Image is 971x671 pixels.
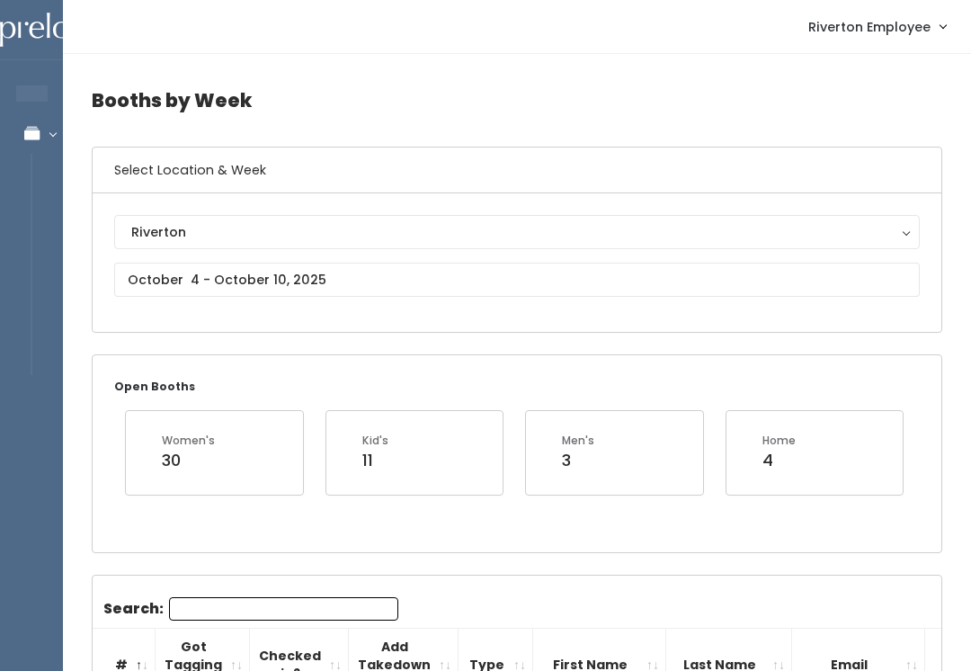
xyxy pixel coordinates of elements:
div: Home [762,433,796,449]
div: 3 [562,449,594,472]
div: Riverton [131,222,903,242]
div: Men's [562,433,594,449]
a: Riverton Employee [790,7,964,46]
div: Kid's [362,433,388,449]
input: October 4 - October 10, 2025 [114,263,920,297]
h4: Booths by Week [92,76,942,125]
div: 4 [762,449,796,472]
div: Women's [162,433,215,449]
small: Open Booths [114,379,195,394]
div: 11 [362,449,388,472]
button: Riverton [114,215,920,249]
label: Search: [103,597,398,621]
span: Riverton Employee [808,17,931,37]
div: 30 [162,449,215,472]
input: Search: [169,597,398,621]
h6: Select Location & Week [93,148,941,193]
